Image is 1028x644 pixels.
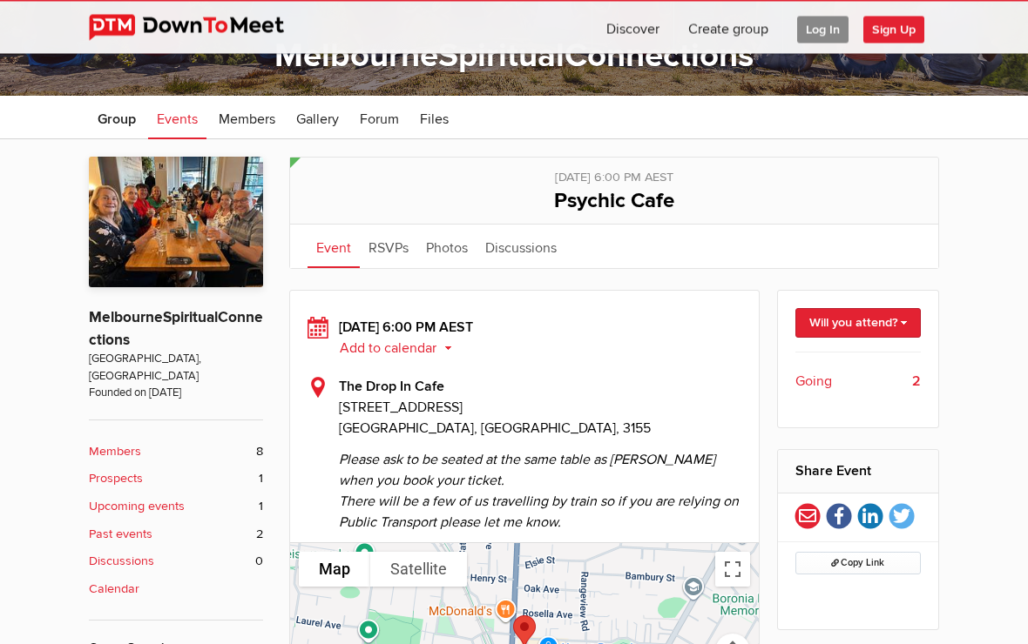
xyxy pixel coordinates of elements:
[339,379,444,396] b: The Drop In Cafe
[477,225,565,269] a: Discussions
[259,498,263,517] span: 1
[89,158,263,288] img: MelbourneSpiritualConnections
[674,2,782,54] a: Create group
[863,17,924,44] span: Sign Up
[157,111,198,129] span: Events
[255,553,263,572] span: 0
[308,318,741,359] div: [DATE] 6:00 PM AEST
[256,526,263,545] span: 2
[89,526,263,545] a: Past events 2
[370,553,467,587] button: Show satellite imagery
[308,158,921,188] div: [DATE] 6:00 PM AEST
[89,352,263,386] span: [GEOGRAPHIC_DATA], [GEOGRAPHIC_DATA]
[89,443,263,462] a: Members 8
[339,341,465,357] button: Add to calendar
[148,97,206,140] a: Events
[89,553,154,572] b: Discussions
[339,420,651,438] span: [GEOGRAPHIC_DATA], [GEOGRAPHIC_DATA], 3155
[360,225,417,269] a: RSVPs
[89,498,185,517] b: Upcoming events
[296,111,339,129] span: Gallery
[299,553,370,587] button: Show street map
[420,111,449,129] span: Files
[797,17,849,44] span: Log In
[339,439,741,533] span: Please ask to be seated at the same table as [PERSON_NAME] when you book your ticket. There will ...
[715,553,750,587] button: Toggle fullscreen view
[89,470,263,489] a: Prospects 1
[795,553,922,575] button: Copy Link
[351,97,408,140] a: Forum
[98,111,136,129] span: Group
[795,451,922,493] h2: Share Event
[360,111,399,129] span: Forum
[89,553,263,572] a: Discussions 0
[256,443,263,462] span: 8
[274,37,754,77] a: MelbourneSpiritualConnections
[89,97,145,140] a: Group
[259,470,263,489] span: 1
[912,372,921,392] b: 2
[89,580,139,600] b: Calendar
[554,189,674,214] span: Psychic Cafe
[795,372,832,392] span: Going
[783,2,862,54] a: Log In
[339,398,741,419] span: [STREET_ADDRESS]
[592,2,673,54] a: Discover
[417,225,477,269] a: Photos
[89,526,152,545] b: Past events
[89,15,311,41] img: DownToMeet
[831,558,884,569] span: Copy Link
[89,443,141,462] b: Members
[219,111,275,129] span: Members
[89,386,263,402] span: Founded on [DATE]
[89,309,263,350] a: MelbourneSpiritualConnections
[210,97,284,140] a: Members
[795,309,922,339] a: Will you attend?
[411,97,457,140] a: Files
[287,97,348,140] a: Gallery
[89,498,263,517] a: Upcoming events 1
[863,2,938,54] a: Sign Up
[308,225,360,269] a: Event
[89,580,263,600] a: Calendar
[89,470,143,489] b: Prospects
